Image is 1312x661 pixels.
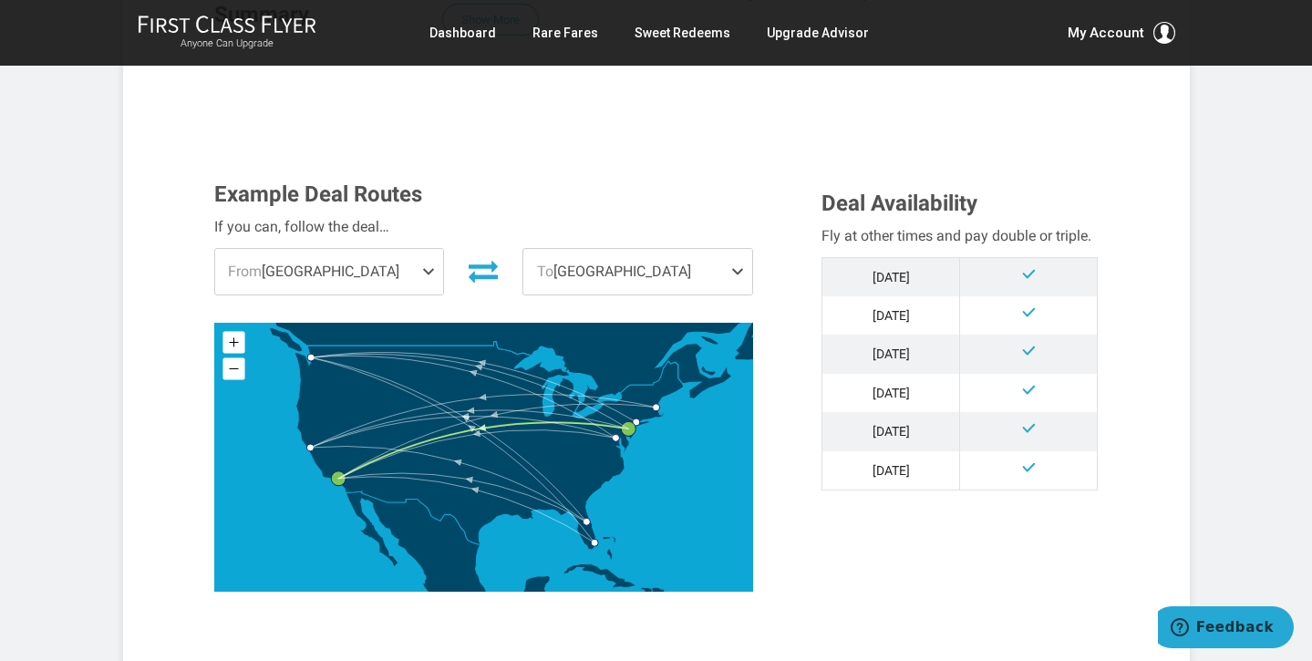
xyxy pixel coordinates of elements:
[633,587,652,601] path: Haiti
[1068,22,1144,44] span: My Account
[621,422,647,437] g: Philadelphia
[306,444,322,451] g: San Francisco
[523,249,752,294] span: [GEOGRAPHIC_DATA]
[821,224,1098,248] div: Fly at other times and pay double or triple.
[822,296,960,335] td: [DATE]
[215,249,444,294] span: [GEOGRAPHIC_DATA]
[429,16,496,49] a: Dashboard
[1068,22,1175,44] button: My Account
[635,16,730,49] a: Sweet Redeems
[822,412,960,450] td: [DATE]
[346,491,550,625] path: Mexico
[331,471,357,486] g: Los Angeles
[767,16,869,49] a: Upgrade Advisor
[532,16,598,49] a: Rare Fares
[138,15,316,51] a: First Class FlyerAnyone Can Upgrade
[138,15,316,34] img: First Class Flyer
[228,263,262,280] span: From
[821,191,977,216] span: Deal Availability
[537,263,553,280] span: To
[214,181,422,207] span: Example Deal Routes
[307,354,323,361] g: Seattle
[822,451,960,491] td: [DATE]
[822,257,960,296] td: [DATE]
[583,518,598,525] g: Orlando
[822,374,960,412] td: [DATE]
[1158,606,1294,652] iframe: Opens a widget where you can find more information
[138,37,316,50] small: Anyone Can Upgrade
[822,335,960,373] td: [DATE]
[214,215,754,239] div: If you can, follow the deal…
[458,251,509,291] button: Invert Route Direction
